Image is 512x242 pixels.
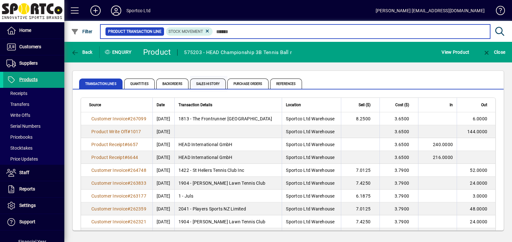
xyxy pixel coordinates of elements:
div: Location [286,101,337,108]
a: Transfers [3,99,64,110]
div: [PERSON_NAME] [EMAIL_ADDRESS][DOMAIN_NAME] [376,5,485,16]
div: Enquiry [100,47,138,57]
span: Product Transaction Line [108,28,161,35]
td: [DATE] [152,164,174,177]
span: Price Updates [6,156,38,162]
span: # [124,142,127,147]
td: 3.7900 [379,177,418,190]
span: Settings [19,203,36,208]
span: Support [19,219,35,224]
span: Serial Numbers [6,124,41,129]
td: 2041 - Players Sports NZ Limited [174,202,282,215]
span: In [450,101,453,108]
span: 48.0000 [470,206,487,211]
td: 1813 - The Frontrunner [GEOGRAPHIC_DATA] [174,112,282,125]
span: Sportco Ltd Warehouse [286,181,334,186]
td: HEAD International GmbH [174,151,282,164]
span: Customer Invoice [91,206,127,211]
span: 6657 [127,142,138,147]
span: Sportco Ltd Warehouse [286,116,334,121]
span: Product Receipt [91,142,124,147]
a: Serial Numbers [3,121,64,132]
span: Home [19,28,31,33]
span: Sportco Ltd Warehouse [286,206,334,211]
span: Sell ($) [359,101,370,108]
span: Reports [19,186,35,191]
button: Back [69,46,94,58]
span: Customer Invoice [91,116,127,121]
a: Suppliers [3,55,64,71]
span: Transfers [6,102,29,107]
span: 262321 [130,219,146,224]
a: Customer Invoice#267099 [89,115,149,122]
button: Filter [69,26,94,37]
span: # [127,181,130,186]
td: 7.0125 [341,202,379,215]
span: # [127,219,130,224]
span: Sportco Ltd Warehouse [286,219,334,224]
span: # [127,193,130,199]
div: 575203 - HEAD Championship 3B Tennis Ball r [184,47,292,58]
span: Staff [19,170,29,175]
span: Transaction Lines [79,79,123,89]
span: 240.0000 [433,142,453,147]
a: Customer Invoice#262321 [89,218,149,225]
span: Close [483,50,505,55]
td: HEAD International GmbH [174,138,282,151]
span: Date [157,101,165,108]
td: [DATE] [152,138,174,151]
td: [DATE] [152,228,174,241]
span: # [127,206,130,211]
app-page-header-button: Back [64,46,100,58]
a: Customers [3,39,64,55]
span: Backorders [156,79,188,89]
td: [DATE] [152,215,174,228]
span: Back [71,50,93,55]
span: 1017 [131,129,141,134]
span: Customer Invoice [91,193,127,199]
span: Cost ($) [395,101,409,108]
span: # [127,116,130,121]
a: Staff [3,165,64,181]
span: Customers [19,44,41,49]
span: # [127,129,130,134]
td: 7.0125 [341,228,379,241]
span: 144.0000 [467,129,487,134]
span: Transaction Details [178,101,212,108]
span: 6644 [127,155,138,160]
button: Profile [106,5,126,16]
span: 52.0000 [470,168,487,173]
td: [DATE] [152,177,174,190]
span: Products [19,77,38,82]
a: Product Write Off#1017 [89,128,143,135]
span: 24.0000 [470,219,487,224]
span: Sportco Ltd Warehouse [286,168,334,173]
span: Purchase Orders [227,79,269,89]
span: Customer Invoice [91,181,127,186]
span: Quantities [124,79,155,89]
td: 3.6500 [379,138,418,151]
td: 7.4250 [341,215,379,228]
span: 263177 [130,193,146,199]
button: Close [481,46,507,58]
span: 216.0000 [433,155,453,160]
td: 1904 - [PERSON_NAME] Lawn Tennis Club [174,177,282,190]
span: Customer Invoice [91,219,127,224]
span: View Product [442,47,469,57]
div: Source [89,101,149,108]
td: 3.7900 [379,202,418,215]
span: Customer Invoice [91,168,127,173]
td: 1422 - St Heliers Tennis Club Inc [174,164,282,177]
a: Support [3,214,64,230]
span: Location [286,101,301,108]
span: Sales History [190,79,226,89]
td: 3.6500 [379,125,418,138]
span: Stocktakes [6,145,32,151]
span: Write Offs [6,113,30,118]
span: 3.0000 [473,193,488,199]
td: 3.7900 [379,215,418,228]
span: Sportco Ltd Warehouse [286,155,334,160]
span: 267099 [130,116,146,121]
span: Source [89,101,101,108]
a: Settings [3,198,64,214]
